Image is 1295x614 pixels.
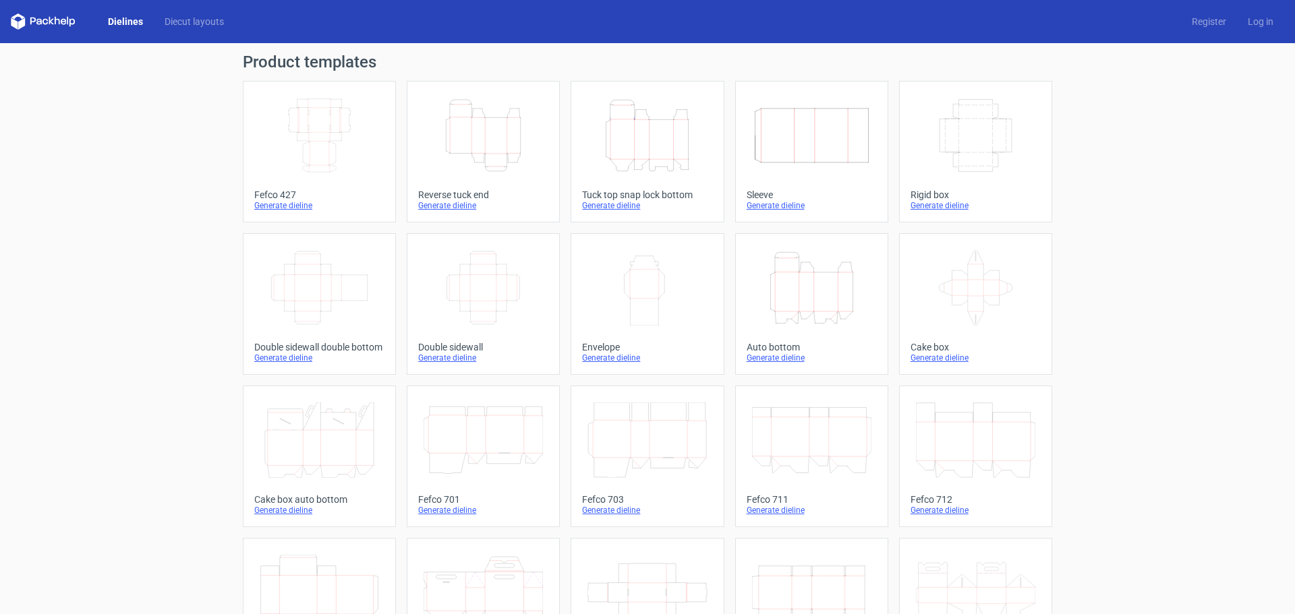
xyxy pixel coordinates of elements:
[571,233,724,375] a: EnvelopeGenerate dieline
[899,81,1052,222] a: Rigid boxGenerate dieline
[254,189,384,200] div: Fefco 427
[747,342,877,352] div: Auto bottom
[747,352,877,363] div: Generate dieline
[97,15,154,28] a: Dielines
[899,386,1052,527] a: Fefco 712Generate dieline
[418,494,548,505] div: Fefco 701
[1181,15,1237,28] a: Register
[418,342,548,352] div: Double sidewall
[582,505,712,516] div: Generate dieline
[254,505,384,516] div: Generate dieline
[911,505,1041,516] div: Generate dieline
[243,81,396,222] a: Fefco 427Generate dieline
[254,352,384,363] div: Generate dieline
[243,54,1052,70] h1: Product templates
[254,200,384,211] div: Generate dieline
[582,200,712,211] div: Generate dieline
[911,352,1041,363] div: Generate dieline
[582,189,712,200] div: Tuck top snap lock bottom
[899,233,1052,375] a: Cake boxGenerate dieline
[571,81,724,222] a: Tuck top snap lock bottomGenerate dieline
[747,189,877,200] div: Sleeve
[154,15,235,28] a: Diecut layouts
[571,386,724,527] a: Fefco 703Generate dieline
[911,342,1041,352] div: Cake box
[735,233,888,375] a: Auto bottomGenerate dieline
[407,386,560,527] a: Fefco 701Generate dieline
[407,233,560,375] a: Double sidewallGenerate dieline
[735,81,888,222] a: SleeveGenerate dieline
[418,352,548,363] div: Generate dieline
[1237,15,1284,28] a: Log in
[418,189,548,200] div: Reverse tuck end
[582,352,712,363] div: Generate dieline
[582,342,712,352] div: Envelope
[418,200,548,211] div: Generate dieline
[243,386,396,527] a: Cake box auto bottomGenerate dieline
[911,189,1041,200] div: Rigid box
[418,505,548,516] div: Generate dieline
[243,233,396,375] a: Double sidewall double bottomGenerate dieline
[747,494,877,505] div: Fefco 711
[254,494,384,505] div: Cake box auto bottom
[747,505,877,516] div: Generate dieline
[747,200,877,211] div: Generate dieline
[911,494,1041,505] div: Fefco 712
[582,494,712,505] div: Fefco 703
[911,200,1041,211] div: Generate dieline
[254,342,384,352] div: Double sidewall double bottom
[735,386,888,527] a: Fefco 711Generate dieline
[407,81,560,222] a: Reverse tuck endGenerate dieline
